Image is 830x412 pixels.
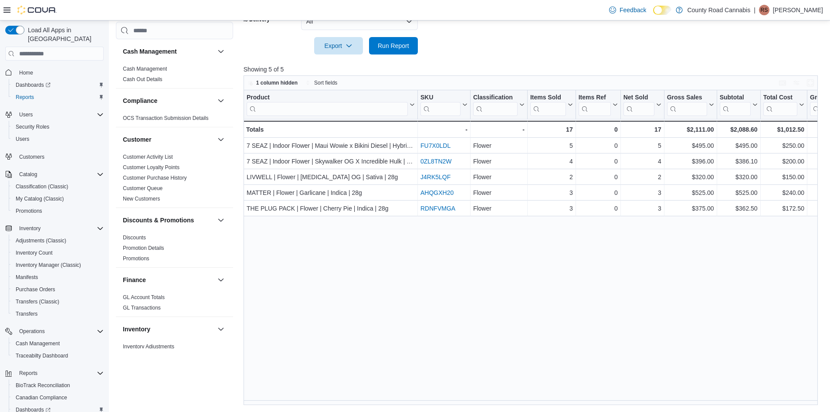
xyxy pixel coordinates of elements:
button: Compliance [216,95,226,106]
div: $2,111.00 [667,124,714,135]
a: GL Account Totals [123,294,165,300]
a: Reports [12,92,37,102]
button: Inventory [216,324,226,334]
span: Inventory Count [16,249,53,256]
button: Transfers (Classic) [9,296,107,308]
button: Home [2,66,107,78]
div: 3 [530,203,573,214]
div: $362.50 [719,203,757,214]
div: Flower [473,172,525,182]
div: 7 SEAZ | Indoor Flower | Skywalker OG X Incredible Hulk | Hybrid | 14g [247,156,415,167]
a: Customer Purchase History [123,175,187,181]
button: Promotions [9,205,107,217]
div: 0 [578,156,617,167]
button: Transfers [9,308,107,320]
span: Customers [16,151,104,162]
div: THE PLUG PACK | Flower | Cherry Pie | Indica | 28g [247,203,415,214]
div: Flower [473,203,525,214]
span: Home [16,67,104,78]
button: Items Sold [530,94,573,116]
span: Classification (Classic) [12,181,104,192]
button: Purchase Orders [9,283,107,296]
button: Traceabilty Dashboard [9,350,107,362]
div: 0 [578,203,617,214]
span: Customer Purchase History [123,174,187,181]
button: BioTrack Reconciliation [9,379,107,392]
a: J4RK5LQF [420,174,451,180]
span: Inventory Count [12,248,104,258]
span: Customer Queue [123,185,163,192]
a: Inventory Manager (Classic) [12,260,85,270]
span: Load All Apps in [GEOGRAPHIC_DATA] [24,26,104,43]
span: Dashboards [16,82,51,89]
div: 3 [623,203,661,214]
a: Promotion Details [123,245,164,251]
div: 7 SEAZ | Indoor Flower | Maui Wowie x Bikini Diesel | Hybrid | 14g [247,140,415,151]
a: Transfers (Classic) [12,296,63,307]
span: Sort fields [314,79,337,86]
div: SKU URL [420,94,461,116]
button: Users [9,133,107,145]
button: Subtotal [719,94,757,116]
span: Customers [19,153,44,160]
span: Export [319,37,358,54]
a: RDNFVMGA [420,205,455,212]
button: Total Cost [763,94,804,116]
div: $375.00 [667,203,714,214]
a: OCS Transaction Submission Details [123,115,209,121]
a: Dashboards [9,79,107,91]
div: $525.00 [719,187,757,198]
div: 3 [623,187,661,198]
div: $525.00 [667,187,714,198]
button: Items Ref [578,94,617,116]
a: Canadian Compliance [12,392,71,403]
span: Inventory [16,223,104,234]
button: Compliance [123,96,214,105]
button: Net Sold [623,94,661,116]
span: Promotions [16,208,42,215]
span: Customer Loyalty Points [123,164,180,171]
a: Promotions [12,206,46,216]
span: Reports [16,368,104,378]
a: Manifests [12,272,41,283]
button: Inventory Count [9,247,107,259]
button: Product [247,94,415,116]
span: Catalog [16,169,104,180]
div: 5 [530,140,573,151]
span: My Catalog (Classic) [12,194,104,204]
button: Keyboard shortcuts [777,78,788,88]
a: Customers [16,152,48,162]
button: Reports [2,367,107,379]
a: Customer Activity List [123,154,173,160]
a: Purchase Orders [12,284,59,295]
span: Discounts [123,234,146,241]
div: 4 [623,156,661,167]
div: Net Sold [623,94,654,102]
div: $250.00 [763,140,804,151]
div: Flower [473,187,525,198]
span: Traceabilty Dashboard [16,352,68,359]
div: Flower [473,140,525,151]
a: Customer Loyalty Points [123,164,180,170]
button: Sort fields [302,78,341,88]
button: Inventory [16,223,44,234]
button: Operations [2,325,107,337]
button: Customer [123,135,214,144]
span: Transfers (Classic) [12,296,104,307]
span: Cash Management [12,338,104,349]
button: Display options [791,78,802,88]
button: My Catalog (Classic) [9,193,107,205]
a: Promotions [123,255,149,262]
button: Users [2,109,107,121]
button: Manifests [9,271,107,283]
span: Feedback [620,6,646,14]
span: Cash Out Details [123,76,163,83]
a: Classification (Classic) [12,181,72,192]
span: Security Roles [16,123,49,130]
div: Items Ref [578,94,610,102]
div: Customer [116,152,233,208]
span: Promotions [123,255,149,262]
button: Inventory Manager (Classic) [9,259,107,271]
a: Traceabilty Dashboard [12,351,71,361]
